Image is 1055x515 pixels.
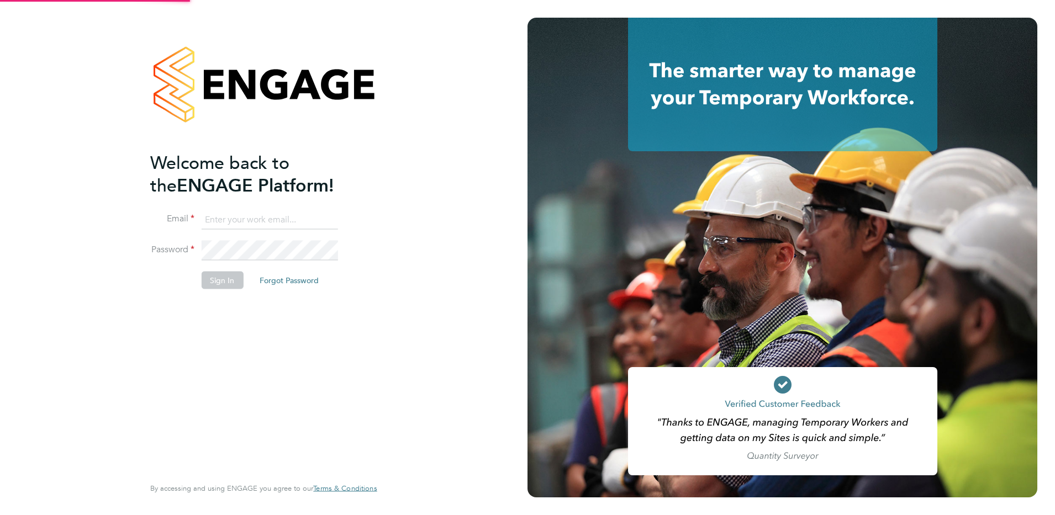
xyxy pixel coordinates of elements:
[313,484,377,493] span: Terms & Conditions
[150,484,377,493] span: By accessing and using ENGAGE you agree to our
[313,484,377,493] a: Terms & Conditions
[150,213,194,225] label: Email
[251,272,328,289] button: Forgot Password
[150,151,366,197] h2: ENGAGE Platform!
[201,272,243,289] button: Sign In
[150,152,289,196] span: Welcome back to the
[201,210,337,230] input: Enter your work email...
[150,244,194,256] label: Password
